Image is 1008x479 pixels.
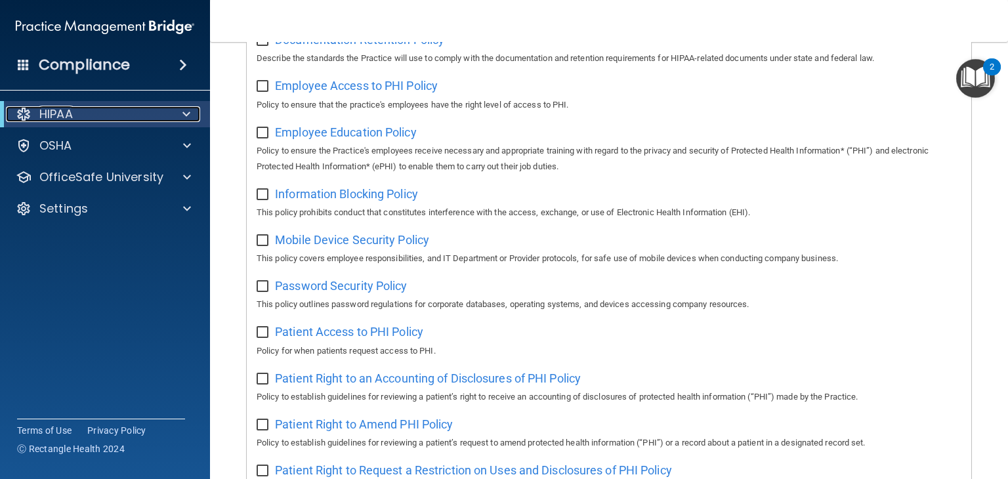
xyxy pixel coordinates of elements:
[257,251,961,266] p: This policy covers employee responsibilities, and IT Department or Provider protocols, for safe u...
[257,343,961,359] p: Policy for when patients request access to PHI.
[39,106,73,122] p: HIPAA
[275,187,418,201] span: Information Blocking Policy
[275,125,417,139] span: Employee Education Policy
[16,169,191,185] a: OfficeSafe University
[257,389,961,405] p: Policy to establish guidelines for reviewing a patient’s right to receive an accounting of disclo...
[39,56,130,74] h4: Compliance
[275,325,423,339] span: Patient Access to PHI Policy
[17,424,72,437] a: Terms of Use
[39,169,163,185] p: OfficeSafe University
[16,201,191,217] a: Settings
[275,417,453,431] span: Patient Right to Amend PHI Policy
[16,106,190,122] a: HIPAA
[16,138,191,154] a: OSHA
[990,67,994,84] div: 2
[257,435,961,451] p: Policy to establish guidelines for reviewing a patient’s request to amend protected health inform...
[87,424,146,437] a: Privacy Policy
[275,79,438,93] span: Employee Access to PHI Policy
[275,463,672,477] span: Patient Right to Request a Restriction on Uses and Disclosures of PHI Policy
[39,138,72,154] p: OSHA
[16,14,194,40] img: PMB logo
[257,297,961,312] p: This policy outlines password regulations for corporate databases, operating systems, and devices...
[17,442,125,455] span: Ⓒ Rectangle Health 2024
[257,97,961,113] p: Policy to ensure that the practice's employees have the right level of access to PHI.
[257,205,961,220] p: This policy prohibits conduct that constitutes interference with the access, exchange, or use of ...
[956,59,995,98] button: Open Resource Center, 2 new notifications
[257,51,961,66] p: Describe the standards the Practice will use to comply with the documentation and retention requi...
[257,143,961,175] p: Policy to ensure the Practice's employees receive necessary and appropriate training with regard ...
[39,201,88,217] p: Settings
[275,279,407,293] span: Password Security Policy
[275,233,429,247] span: Mobile Device Security Policy
[275,371,581,385] span: Patient Right to an Accounting of Disclosures of PHI Policy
